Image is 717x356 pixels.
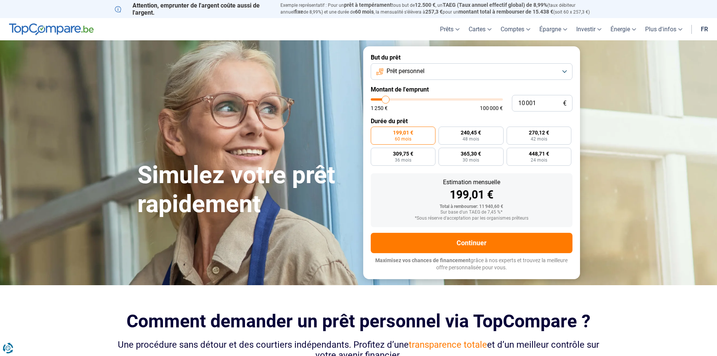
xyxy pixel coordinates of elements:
span: fixe [294,9,303,15]
span: prêt à tempérament [344,2,392,8]
label: Montant de l'emprunt [371,86,572,93]
a: Investir [572,18,606,40]
span: 24 mois [531,158,547,162]
div: 199,01 € [377,189,566,200]
button: Prêt personnel [371,63,572,80]
span: 240,45 € [461,130,481,135]
div: *Sous réserve d'acceptation par les organismes prêteurs [377,216,566,221]
p: grâce à nos experts et trouvez la meilleure offre personnalisée pour vous. [371,257,572,272]
span: 365,30 € [461,151,481,156]
span: Maximisez vos chances de financement [375,257,470,263]
label: But du prêt [371,54,572,61]
span: montant total à rembourser de 15.438 € [458,9,553,15]
span: 1 250 € [371,105,388,111]
label: Durée du prêt [371,118,572,125]
a: fr [696,18,712,40]
a: Prêts [435,18,464,40]
span: 448,71 € [529,151,549,156]
div: Total à rembourser: 11 940,60 € [377,204,566,209]
span: 42 mois [531,137,547,141]
img: TopCompare [9,23,94,35]
h1: Simulez votre prêt rapidement [137,161,354,219]
p: Exemple représentatif : Pour un tous but de , un (taux débiteur annuel de 8,99%) et une durée de ... [280,2,603,15]
h2: Comment demander un prêt personnel via TopCompare ? [115,311,603,332]
a: Épargne [535,18,572,40]
a: Cartes [464,18,496,40]
span: 199,01 € [393,130,413,135]
span: € [563,100,566,107]
span: 12.500 € [415,2,435,8]
span: 309,75 € [393,151,413,156]
a: Énergie [606,18,641,40]
span: 257,3 € [425,9,443,15]
span: TAEG (Taux annuel effectif global) de 8,99% [443,2,547,8]
span: 48 mois [463,137,479,141]
span: 36 mois [395,158,411,162]
span: Prêt personnel [387,67,425,75]
span: 100 000 € [480,105,503,111]
span: 270,12 € [529,130,549,135]
div: Sur base d'un TAEG de 7,45 %* [377,210,566,215]
a: Comptes [496,18,535,40]
span: 60 mois [355,9,374,15]
span: 60 mois [395,137,411,141]
span: transparence totale [409,339,487,350]
a: Plus d'infos [641,18,687,40]
span: 30 mois [463,158,479,162]
button: Continuer [371,233,572,253]
p: Attention, emprunter de l'argent coûte aussi de l'argent. [115,2,271,16]
div: Estimation mensuelle [377,179,566,185]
